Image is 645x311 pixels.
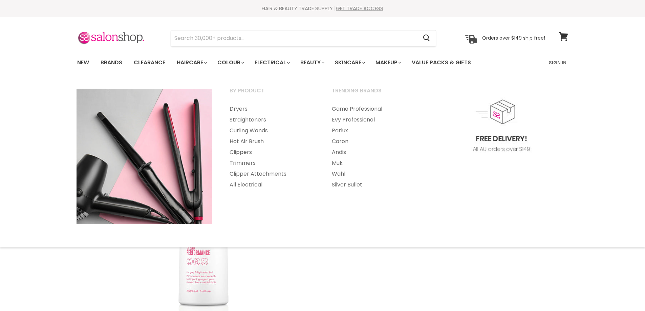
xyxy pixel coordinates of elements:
[418,30,436,46] button: Search
[323,104,424,114] a: Gama Professional
[72,55,94,70] a: New
[370,55,405,70] a: Makeup
[171,30,418,46] input: Search
[221,158,322,169] a: Trimmers
[221,147,322,158] a: Clippers
[221,136,322,147] a: Hot Air Brush
[323,104,424,190] ul: Main menu
[171,30,436,46] form: Product
[336,5,383,12] a: GET TRADE ACCESS
[407,55,476,70] a: Value Packs & Gifts
[221,85,322,102] a: By Product
[221,179,322,190] a: All Electrical
[221,104,322,114] a: Dryers
[323,169,424,179] a: Wahl
[212,55,248,70] a: Colour
[221,125,322,136] a: Curling Wands
[72,53,511,72] ul: Main menu
[221,169,322,179] a: Clipper Attachments
[323,179,424,190] a: Silver Bullet
[482,35,545,41] p: Orders over $149 ship free!
[250,55,294,70] a: Electrical
[295,55,328,70] a: Beauty
[323,125,424,136] a: Parlux
[172,55,211,70] a: Haircare
[323,158,424,169] a: Muk
[69,5,577,12] div: HAIR & BEAUTY TRADE SUPPLY |
[323,85,424,102] a: Trending Brands
[323,136,424,147] a: Caron
[330,55,369,70] a: Skincare
[129,55,170,70] a: Clearance
[323,147,424,158] a: Andis
[221,114,322,125] a: Straighteners
[95,55,127,70] a: Brands
[69,53,577,72] nav: Main
[545,55,571,70] a: Sign In
[323,114,424,125] a: Evy Professional
[221,104,322,190] ul: Main menu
